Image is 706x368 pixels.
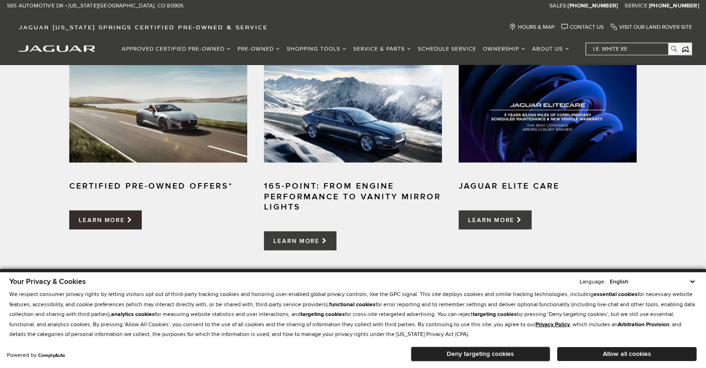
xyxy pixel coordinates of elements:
[480,41,529,57] a: Ownership
[9,289,697,340] p: We respect consumer privacy rights by letting visitors opt out of third-party tracking cookies an...
[557,347,697,361] button: Allow all cookies
[9,277,86,286] span: Your Privacy & Cookies
[459,210,531,230] a: Learn More
[625,2,647,9] span: Service
[284,41,350,57] a: Shopping Tools
[529,41,573,57] a: About Us
[119,41,573,57] nav: Main Navigation
[561,24,604,31] a: Contact Us
[38,353,65,358] a: ComplyAuto
[119,41,234,57] a: Approved Certified Pre-Owned
[69,181,247,192] h4: Certified Pre-Owned Offers*
[594,291,638,298] strong: essential cookies
[301,311,345,318] strong: targeting cookies
[69,210,142,230] a: Learn More
[111,311,155,318] strong: analytics cookies
[580,279,606,285] div: Language:
[549,2,566,9] span: Sales
[535,321,570,328] a: Privacy Policy
[607,277,697,286] select: Language Select
[329,301,376,308] strong: functional cookies
[411,347,550,361] button: Deny targeting cookies
[649,2,699,10] a: [PHONE_NUMBER]
[618,321,669,328] strong: Arbitration Provision
[473,311,517,318] strong: targeting cookies
[7,2,184,10] a: 565 Automotive Dr • [US_STATE][GEOGRAPHIC_DATA], CO 80905
[509,24,554,31] a: Hours & Map
[234,41,284,57] a: Pre-Owned
[19,44,95,52] a: jaguar
[14,24,272,31] a: Jaguar [US_STATE] Springs Certified Pre-Owned & Service
[350,41,415,57] a: Service & Parts
[611,24,692,31] a: Visit Our Land Rover Site
[415,41,480,57] a: Schedule Service
[19,24,268,31] span: Jaguar [US_STATE] Springs Certified Pre-Owned & Service
[264,231,337,250] a: Learn More
[264,181,442,213] h4: 165-POINT: FROM ENGINE PERFORMANCE TO VANITY MIRROR LIGHTS
[19,46,95,52] img: Jaguar
[7,353,65,358] div: Powered by
[568,2,618,10] a: [PHONE_NUMBER]
[459,181,637,192] h4: JAGUAR ELITE CARE
[586,43,679,55] input: i.e. White XE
